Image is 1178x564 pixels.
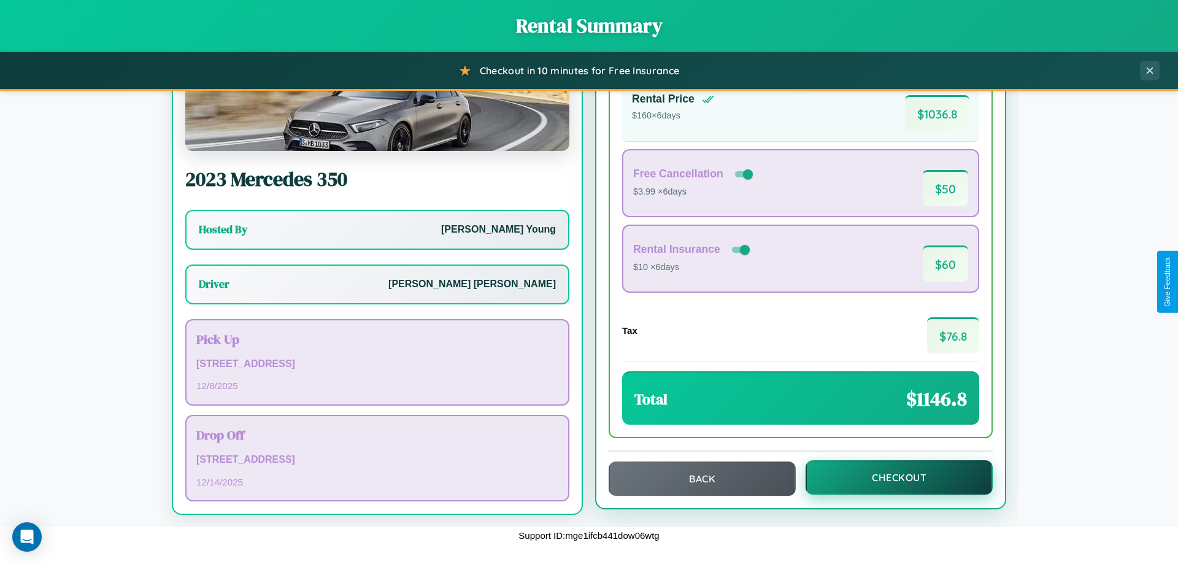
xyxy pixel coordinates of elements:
[906,385,967,412] span: $ 1146.8
[927,317,979,353] span: $ 76.8
[199,222,247,237] h3: Hosted By
[441,221,556,239] p: [PERSON_NAME] Young
[196,474,558,490] p: 12 / 14 / 2025
[633,260,752,276] p: $10 × 6 days
[1163,257,1172,307] div: Give Feedback
[185,166,569,193] h2: 2023 Mercedes 350
[196,355,558,373] p: [STREET_ADDRESS]
[609,462,796,496] button: Back
[632,108,714,124] p: $ 160 × 6 days
[12,12,1166,39] h1: Rental Summary
[905,95,969,131] span: $ 1036.8
[196,377,558,394] p: 12 / 8 / 2025
[633,168,723,180] h4: Free Cancellation
[923,170,968,206] span: $ 50
[199,277,229,292] h3: Driver
[633,184,755,200] p: $3.99 × 6 days
[196,426,558,444] h3: Drop Off
[388,276,556,293] p: [PERSON_NAME] [PERSON_NAME]
[923,245,968,282] span: $ 60
[12,522,42,552] div: Open Intercom Messenger
[622,325,637,336] h4: Tax
[633,243,720,256] h4: Rental Insurance
[196,451,558,469] p: [STREET_ADDRESS]
[518,527,659,544] p: Support ID: mge1ifcb441dow06wtg
[806,460,993,495] button: Checkout
[196,330,558,348] h3: Pick Up
[480,64,679,77] span: Checkout in 10 minutes for Free Insurance
[634,389,668,409] h3: Total
[632,93,695,106] h4: Rental Price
